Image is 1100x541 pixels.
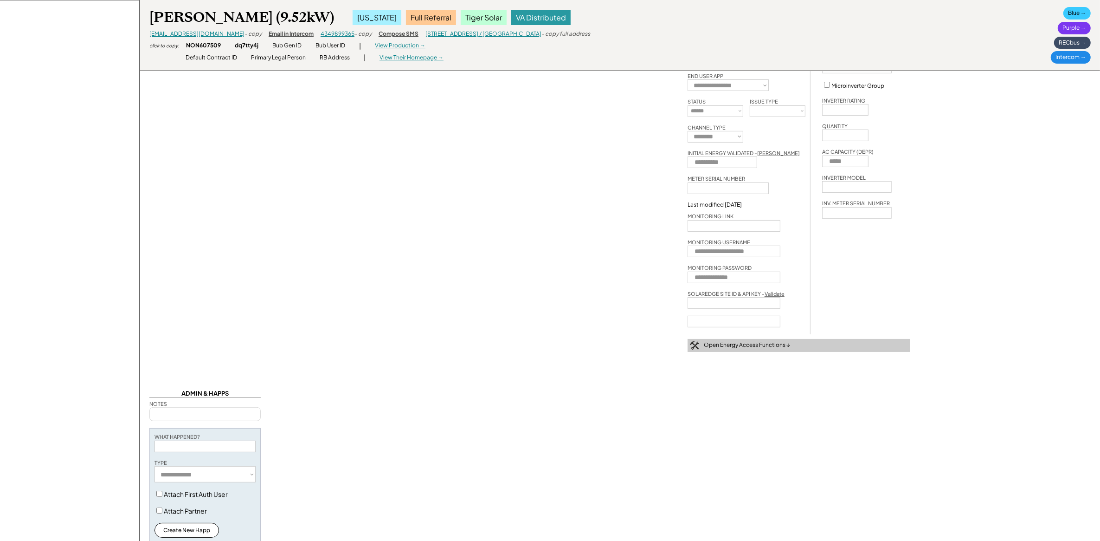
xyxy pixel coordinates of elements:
div: INITIAL ENERGY VALIDATED - [688,150,800,156]
div: Bub Gen ID [272,42,302,50]
div: METER SERIAL NUMBER [688,175,745,182]
u: [PERSON_NAME] [757,150,800,156]
div: RB Address [320,54,350,62]
div: [PERSON_NAME] (9.52kW) [149,8,334,26]
div: QUANTITY [822,123,848,130]
div: Default Contract ID [186,54,237,62]
div: Email in Intercom [269,30,314,38]
div: INV. METER SERIAL NUMBER [822,200,890,207]
div: Primary Legal Person [251,54,306,62]
div: MONITORING USERNAME [688,239,750,246]
div: Open Energy Access Functions ↓ [704,341,790,349]
a: [STREET_ADDRESS] / [GEOGRAPHIC_DATA] [425,30,541,37]
div: WHAT HAPPENED? [154,433,200,440]
div: click to copy: [149,42,179,49]
div: ISSUE TYPE [750,98,778,105]
div: View Their Homepage → [380,54,444,62]
div: VA Distributed [511,10,571,25]
label: Microinverter Group [831,82,884,89]
div: - copy full address [541,30,590,38]
div: AC CAPACITY (DEPR) [822,148,874,155]
div: [US_STATE] [353,10,401,25]
div: View Production → [375,42,425,50]
a: 4349899365 [321,30,354,37]
div: Purple → [1058,22,1091,34]
div: CHANNEL TYPE [688,124,726,131]
div: | [364,53,366,62]
button: Create New Happ [154,523,219,538]
div: INVERTER RATING [822,97,865,104]
div: NON607509 [186,42,221,50]
div: | [359,41,361,51]
div: NOTES [149,400,167,407]
div: Tiger Solar [461,10,507,25]
div: SOLAREDGE SITE ID & API KEY - [688,290,785,297]
a: [EMAIL_ADDRESS][DOMAIN_NAME] [149,30,244,37]
div: Bub User ID [315,42,345,50]
div: Compose SMS [379,30,418,38]
div: dq7tty4j [235,42,258,50]
div: - copy [244,30,262,38]
div: END USER APP [688,72,723,79]
div: Last modified [DATE] [688,201,742,209]
div: Blue → [1063,7,1091,20]
div: MONITORING LINK [688,213,733,220]
div: INVERTER MODEL [822,174,866,181]
img: tool-icon.png [690,341,699,350]
div: Full Referral [406,10,456,25]
div: TYPE [154,459,167,466]
a: Validate [765,291,785,297]
div: Intercom → [1051,51,1091,64]
label: Attach First Auth User [164,490,228,498]
div: ADMIN & HAPPS [149,389,261,398]
div: - copy [354,30,372,38]
div: MONITORING PASSWORD [688,264,752,271]
div: RECbus → [1054,37,1091,49]
label: Attach Partner [164,507,207,515]
div: STATUS [688,98,706,105]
